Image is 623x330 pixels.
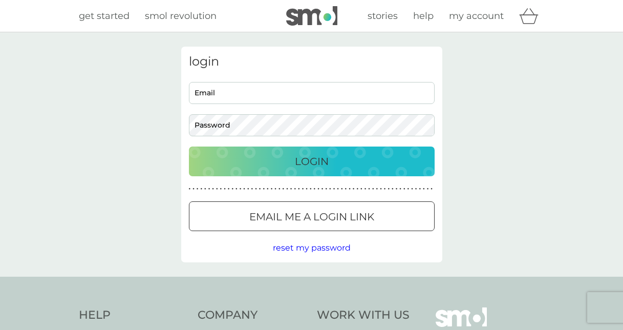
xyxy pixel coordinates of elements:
p: ● [251,187,253,192]
p: ● [396,187,398,192]
p: ● [216,187,218,192]
p: ● [329,187,331,192]
p: ● [267,187,269,192]
p: ● [192,187,195,192]
a: help [413,9,434,24]
a: get started [79,9,130,24]
p: ● [231,187,233,192]
p: ● [380,187,382,192]
h4: Work With Us [317,307,410,323]
p: ● [423,187,425,192]
p: ● [247,187,249,192]
p: ● [310,187,312,192]
p: ● [235,187,238,192]
p: ● [325,187,327,192]
p: ● [353,187,355,192]
p: ● [294,187,296,192]
p: ● [228,187,230,192]
span: get started [79,10,130,22]
p: ● [376,187,378,192]
p: ● [255,187,257,192]
p: ● [224,187,226,192]
p: ● [243,187,245,192]
p: ● [384,187,386,192]
p: ● [189,187,191,192]
p: ● [204,187,206,192]
p: ● [407,187,410,192]
p: ● [399,187,401,192]
p: ● [263,187,265,192]
p: ● [321,187,324,192]
p: ● [341,187,343,192]
p: ● [411,187,413,192]
p: ● [345,187,347,192]
a: stories [368,9,398,24]
img: smol [286,6,337,26]
span: smol revolution [145,10,217,22]
p: ● [427,187,429,192]
p: ● [431,187,433,192]
p: ● [337,187,339,192]
button: Login [189,147,435,176]
p: ● [368,187,370,192]
p: Email me a login link [249,209,374,225]
p: ● [372,187,374,192]
p: ● [317,187,319,192]
p: ● [419,187,421,192]
p: ● [290,187,292,192]
div: basket [519,6,545,26]
p: ● [278,187,281,192]
p: ● [403,187,405,192]
p: ● [333,187,335,192]
p: ● [364,187,367,192]
p: ● [240,187,242,192]
h4: Company [198,307,307,323]
p: ● [314,187,316,192]
span: stories [368,10,398,22]
span: reset my password [273,243,351,253]
p: ● [200,187,202,192]
span: my account [449,10,504,22]
p: ● [259,187,261,192]
p: ● [197,187,199,192]
p: ● [388,187,390,192]
p: ● [415,187,417,192]
p: ● [360,187,362,192]
p: Login [295,153,329,170]
p: ● [298,187,300,192]
p: ● [286,187,288,192]
a: smol revolution [145,9,217,24]
p: ● [220,187,222,192]
a: my account [449,9,504,24]
button: Email me a login link [189,201,435,231]
p: ● [392,187,394,192]
p: ● [271,187,273,192]
p: ● [306,187,308,192]
button: reset my password [273,241,351,255]
p: ● [283,187,285,192]
span: help [413,10,434,22]
p: ● [208,187,210,192]
p: ● [212,187,214,192]
h4: Help [79,307,188,323]
h3: login [189,54,435,69]
p: ● [274,187,276,192]
p: ● [302,187,304,192]
p: ● [349,187,351,192]
p: ● [356,187,358,192]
